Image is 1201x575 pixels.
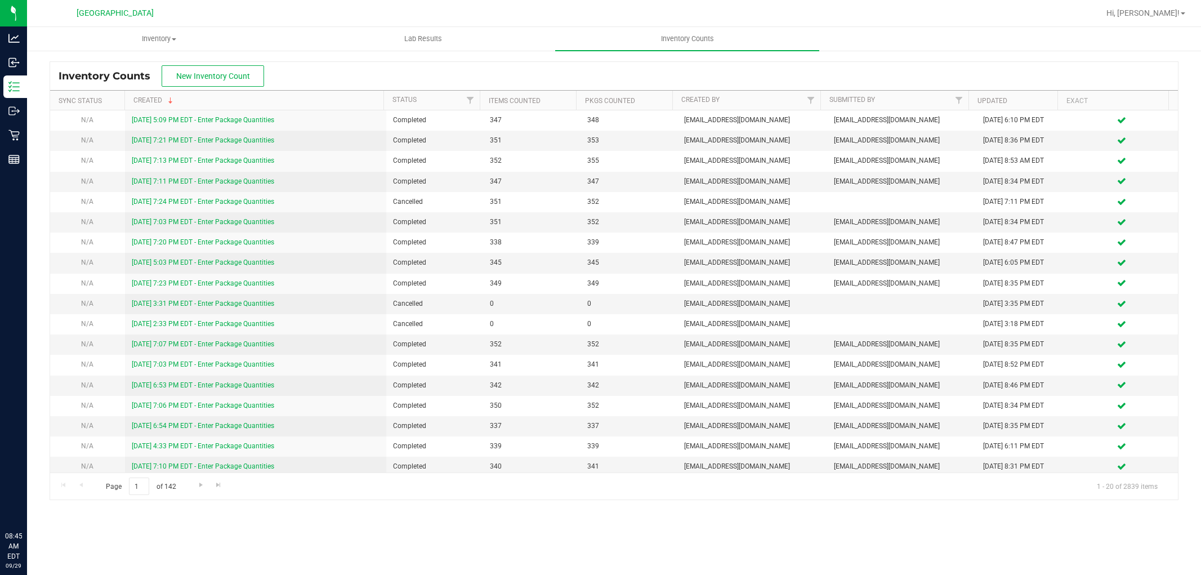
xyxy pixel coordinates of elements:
input: 1 [129,478,149,495]
inline-svg: Inventory [8,81,20,92]
span: Completed [393,441,476,452]
span: 352 [490,339,573,350]
span: N/A [81,320,93,328]
a: [DATE] 7:03 PM EDT - Enter Package Quantities [132,360,274,368]
span: 352 [587,339,671,350]
a: [DATE] 7:06 PM EDT - Enter Package Quantities [132,402,274,409]
a: Updated [977,97,1007,105]
span: [EMAIL_ADDRESS][DOMAIN_NAME] [834,461,970,472]
div: [DATE] 8:35 PM EDT [983,278,1059,289]
span: Completed [393,380,476,391]
div: [DATE] 3:35 PM EDT [983,298,1059,309]
span: N/A [81,360,93,368]
a: [DATE] 7:21 PM EDT - Enter Package Quantities [132,136,274,144]
a: Lab Results [291,27,555,51]
a: [DATE] 7:03 PM EDT - Enter Package Quantities [132,218,274,226]
span: Completed [393,135,476,146]
span: 341 [490,359,573,370]
span: 350 [490,400,573,411]
span: 347 [587,176,671,187]
a: [DATE] 7:11 PM EDT - Enter Package Quantities [132,177,274,185]
div: [DATE] 8:46 PM EDT [983,380,1059,391]
span: Completed [393,155,476,166]
a: Created [133,96,175,104]
span: N/A [81,238,93,246]
span: 352 [490,155,573,166]
a: Filter [950,91,968,110]
a: Inventory Counts [555,27,819,51]
span: 347 [490,115,573,126]
a: [DATE] 6:53 PM EDT - Enter Package Quantities [132,381,274,389]
a: [DATE] 7:13 PM EDT - Enter Package Quantities [132,157,274,164]
span: 351 [490,135,573,146]
a: [DATE] 7:24 PM EDT - Enter Package Quantities [132,198,274,206]
a: Pkgs Counted [585,97,635,105]
span: 345 [490,257,573,268]
span: 337 [587,421,671,431]
span: 353 [587,135,671,146]
th: Exact [1057,91,1168,110]
span: 340 [490,461,573,472]
span: 0 [490,298,573,309]
span: [EMAIL_ADDRESS][DOMAIN_NAME] [684,217,820,228]
span: 0 [490,319,573,329]
a: Filter [802,91,820,110]
span: [EMAIL_ADDRESS][DOMAIN_NAME] [834,176,970,187]
span: N/A [81,381,93,389]
span: [EMAIL_ADDRESS][DOMAIN_NAME] [834,339,970,350]
span: [EMAIL_ADDRESS][DOMAIN_NAME] [684,400,820,411]
a: Filter [461,91,480,110]
inline-svg: Analytics [8,33,20,44]
span: N/A [81,402,93,409]
span: Completed [393,461,476,472]
span: [EMAIL_ADDRESS][DOMAIN_NAME] [834,441,970,452]
span: 339 [490,441,573,452]
span: [EMAIL_ADDRESS][DOMAIN_NAME] [684,441,820,452]
a: Status [392,96,417,104]
inline-svg: Inbound [8,57,20,68]
span: N/A [81,177,93,185]
span: N/A [81,258,93,266]
span: [EMAIL_ADDRESS][DOMAIN_NAME] [684,380,820,391]
div: [DATE] 7:11 PM EDT [983,197,1059,207]
span: Completed [393,237,476,248]
span: [EMAIL_ADDRESS][DOMAIN_NAME] [834,359,970,370]
div: [DATE] 8:31 PM EDT [983,461,1059,472]
a: [DATE] 2:33 PM EDT - Enter Package Quantities [132,320,274,328]
span: [EMAIL_ADDRESS][DOMAIN_NAME] [834,400,970,411]
inline-svg: Reports [8,154,20,165]
a: [DATE] 7:20 PM EDT - Enter Package Quantities [132,238,274,246]
span: [EMAIL_ADDRESS][DOMAIN_NAME] [684,237,820,248]
span: [EMAIL_ADDRESS][DOMAIN_NAME] [684,135,820,146]
span: New Inventory Count [176,72,250,81]
div: [DATE] 6:05 PM EDT [983,257,1059,268]
span: Completed [393,115,476,126]
span: [EMAIL_ADDRESS][DOMAIN_NAME] [684,197,820,207]
span: Completed [393,176,476,187]
span: Inventory Counts [59,70,162,82]
span: Page of 142 [96,478,185,495]
span: N/A [81,300,93,307]
span: Completed [393,421,476,431]
span: 0 [587,319,671,329]
span: 1 - 20 of 2839 items [1088,478,1167,494]
span: Cancelled [393,319,476,329]
span: 351 [490,197,573,207]
div: [DATE] 8:36 PM EDT [983,135,1059,146]
span: [EMAIL_ADDRESS][DOMAIN_NAME] [834,135,970,146]
span: N/A [81,422,93,430]
span: [EMAIL_ADDRESS][DOMAIN_NAME] [834,257,970,268]
span: 0 [587,298,671,309]
a: Items Counted [489,97,541,105]
a: [DATE] 6:54 PM EDT - Enter Package Quantities [132,422,274,430]
span: 352 [587,217,671,228]
div: [DATE] 8:34 PM EDT [983,400,1059,411]
div: [DATE] 8:35 PM EDT [983,421,1059,431]
span: Completed [393,339,476,350]
span: Cancelled [393,298,476,309]
a: Go to the last page [211,478,227,493]
span: 352 [587,400,671,411]
a: [DATE] 7:23 PM EDT - Enter Package Quantities [132,279,274,287]
span: [EMAIL_ADDRESS][DOMAIN_NAME] [684,115,820,126]
a: Created By [681,96,720,104]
